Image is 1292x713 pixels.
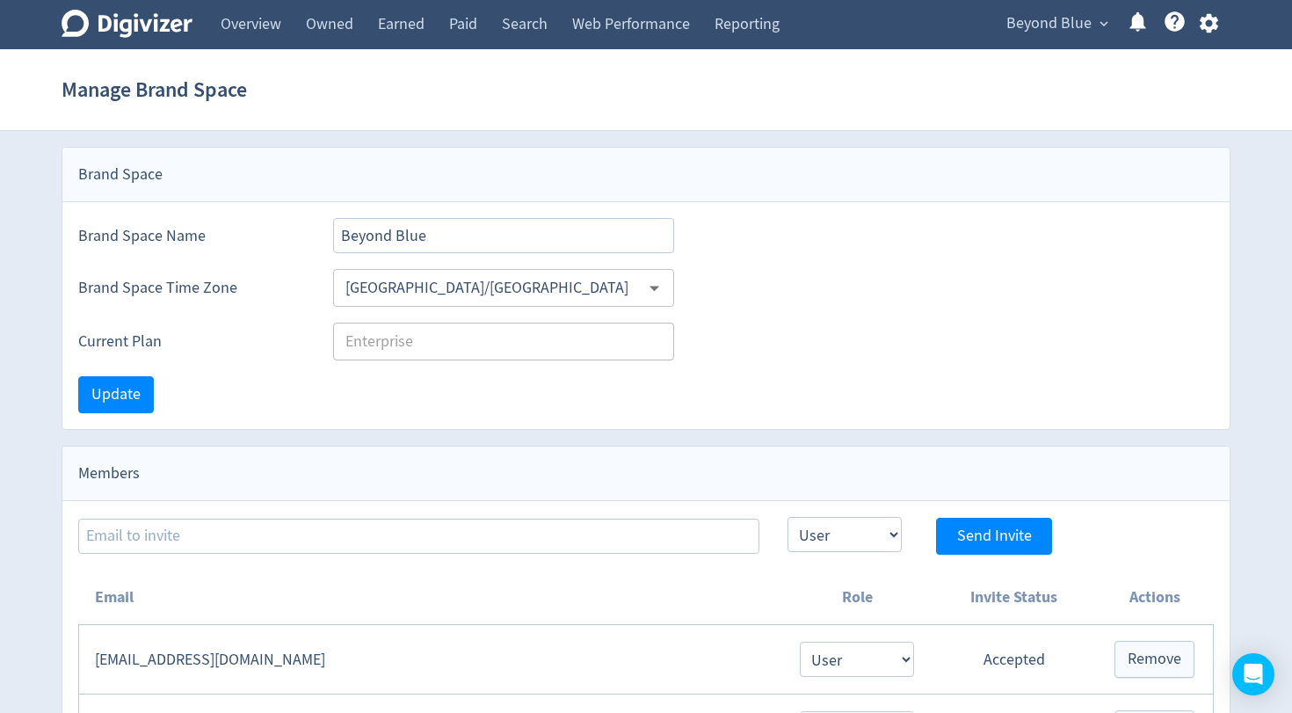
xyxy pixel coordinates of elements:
button: Send Invite [936,518,1052,555]
span: Beyond Blue [1006,10,1092,38]
span: Remove [1128,651,1181,667]
div: Brand Space [62,148,1230,202]
td: Accepted [932,625,1096,695]
label: Current Plan [78,331,305,353]
th: Invite Status [932,571,1096,625]
input: Brand Space [333,218,674,253]
button: Open [641,274,668,302]
h1: Manage Brand Space [62,62,247,118]
span: Send Invite [957,528,1032,544]
th: Actions [1096,571,1213,625]
td: [EMAIL_ADDRESS][DOMAIN_NAME] [79,625,782,695]
label: Brand Space Time Zone [78,277,305,299]
span: Update [91,387,141,403]
button: Update [78,376,154,413]
th: Email [79,571,782,625]
div: Members [62,447,1230,501]
th: Role [782,571,932,625]
input: Email to invite [78,519,759,554]
span: expand_more [1096,16,1112,32]
button: Beyond Blue [1000,10,1113,38]
label: Brand Space Name [78,225,305,247]
div: Open Intercom Messenger [1232,653,1274,695]
input: Select Timezone [338,274,640,302]
button: Remove [1114,641,1194,678]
